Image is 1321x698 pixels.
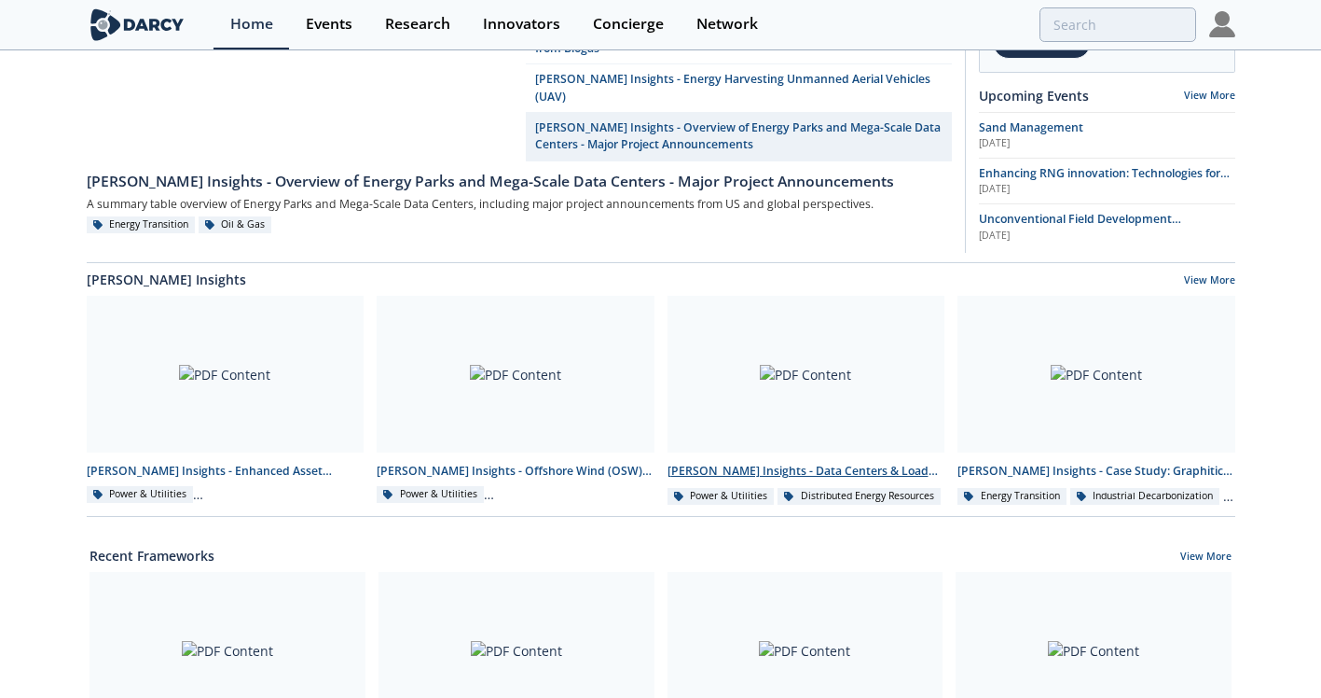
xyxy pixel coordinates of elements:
[979,182,1235,197] div: [DATE]
[979,119,1083,135] span: Sand Management
[87,463,365,480] div: [PERSON_NAME] Insights - Enhanced Asset Management (O&M) for Onshore Wind Farms
[87,216,196,233] div: Energy Transition
[979,211,1235,243] a: Unconventional Field Development Optimization through Geochemical Fingerprinting Technology [DATE]
[199,216,272,233] div: Oil & Gas
[87,171,952,193] div: [PERSON_NAME] Insights - Overview of Energy Parks and Mega-Scale Data Centers - Major Project Ann...
[370,296,661,506] a: PDF Content [PERSON_NAME] Insights - Offshore Wind (OSW) and Networks Power & Utilities
[377,463,654,480] div: [PERSON_NAME] Insights - Offshore Wind (OSW) and Networks
[526,113,952,161] a: [PERSON_NAME] Insights - Overview of Energy Parks and Mega-Scale Data Centers - Major Project Ann...
[979,119,1235,151] a: Sand Management [DATE]
[979,165,1235,197] a: Enhancing RNG innovation: Technologies for Sustainable Energy [DATE]
[777,488,941,505] div: Distributed Energy Resources
[385,17,450,32] div: Research
[87,8,188,41] img: logo-wide.svg
[483,17,560,32] div: Innovators
[526,64,952,113] a: [PERSON_NAME] Insights - Energy Harvesting Unmanned Aerial Vehicles (UAV)
[979,165,1230,198] span: Enhancing RNG innovation: Technologies for Sustainable Energy
[1070,488,1220,505] div: Industrial Decarbonization
[230,17,273,32] div: Home
[667,463,945,480] div: [PERSON_NAME] Insights - Data Centers & Load Banks
[87,486,194,503] div: Power & Utilities
[593,17,664,32] div: Concierge
[87,270,246,289] a: [PERSON_NAME] Insights
[1180,550,1232,566] a: View More
[979,86,1089,105] a: Upcoming Events
[957,463,1235,480] div: [PERSON_NAME] Insights - Case Study: Graphitic Energy's Pilot Plant
[951,296,1242,506] a: PDF Content [PERSON_NAME] Insights - Case Study: Graphitic Energy's Pilot Plant Energy Transition...
[1184,89,1235,102] a: View More
[1209,11,1235,37] img: Profile
[306,17,352,32] div: Events
[957,488,1066,505] div: Energy Transition
[979,211,1181,261] span: Unconventional Field Development Optimization through Geochemical Fingerprinting Technology
[87,161,952,193] a: [PERSON_NAME] Insights - Overview of Energy Parks and Mega-Scale Data Centers - Major Project Ann...
[661,296,952,506] a: PDF Content [PERSON_NAME] Insights - Data Centers & Load Banks Power & Utilities Distributed Ener...
[1039,7,1196,42] input: Advanced Search
[377,486,484,503] div: Power & Utilities
[80,296,371,506] a: PDF Content [PERSON_NAME] Insights - Enhanced Asset Management (O&M) for Onshore Wind Farms Power...
[979,229,1235,244] div: [DATE]
[1184,273,1235,290] a: View More
[89,546,214,565] a: Recent Frameworks
[979,136,1235,151] div: [DATE]
[87,193,952,216] div: A summary table overview of Energy Parks and Mega-Scale Data Centers, including major project ann...
[696,17,758,32] div: Network
[667,488,775,505] div: Power & Utilities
